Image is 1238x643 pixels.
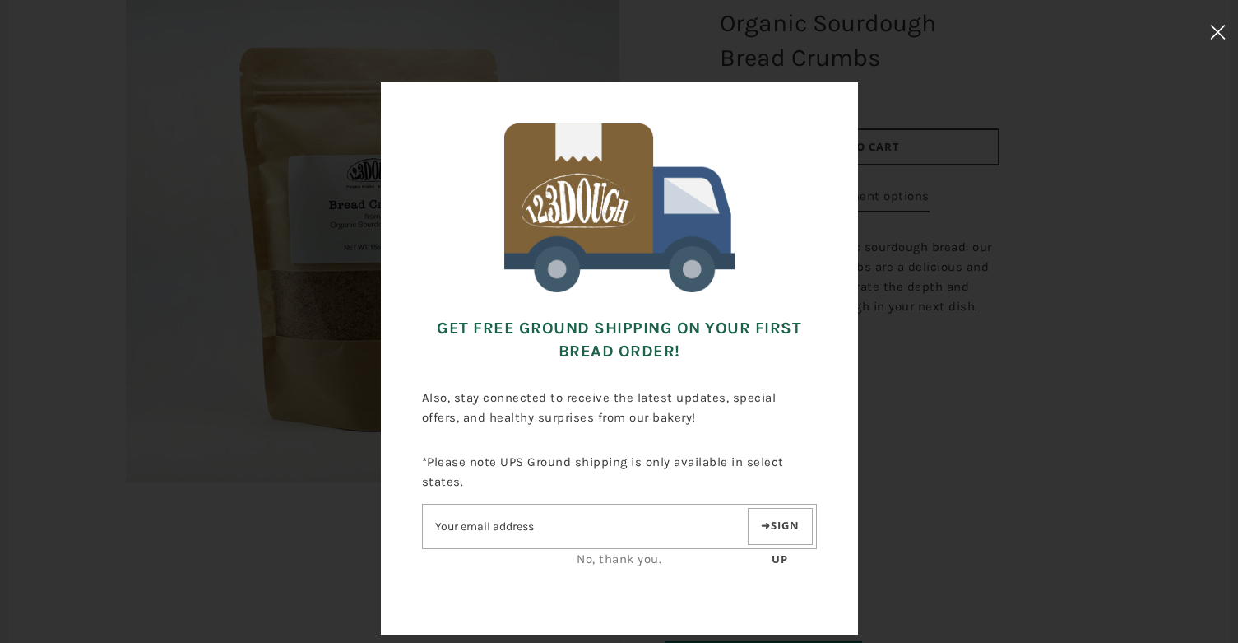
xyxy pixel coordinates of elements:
div: *Please note UPS Ground shipping is only available in select states. [422,440,817,581]
img: 123Dough Bakery Free Shipping for First Time Customers [504,123,735,292]
button: Sign up [748,508,813,545]
h3: Get FREE Ground Shipping on Your First Bread Order! [422,305,817,375]
input: Email address [423,512,744,541]
a: No, thank you. [577,552,661,566]
p: Also, stay connected to receive the latest updates, special offers, and healthy surprises from ou... [422,375,817,440]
